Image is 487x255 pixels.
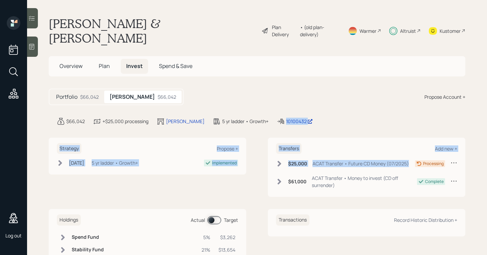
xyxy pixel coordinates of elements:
div: 5 yr ladder • Growth+ [222,118,269,125]
div: Record Historic Distribution + [394,217,457,223]
h6: Transfers [276,143,302,154]
h5: [PERSON_NAME] [110,94,155,100]
div: Warmer [360,27,376,34]
div: $66,042 [66,118,85,125]
span: Invest [126,62,143,70]
div: Altruist [400,27,416,34]
div: Log out [5,232,22,239]
h6: Strategy [57,143,82,154]
div: Target [224,216,238,224]
div: [PERSON_NAME] [166,118,205,125]
div: $66,042 [158,93,176,100]
div: 10100432 [286,118,313,125]
div: Processing [423,161,444,167]
div: 21% [201,246,210,253]
div: Propose Account + [424,93,465,100]
h5: Portfolio [56,94,77,100]
div: Kustomer [440,27,461,34]
h6: $61,000 [288,179,306,185]
div: Plan Delivery [272,24,297,38]
span: Plan [99,62,110,70]
div: $66,042 [80,93,99,100]
div: $3,262 [218,234,235,241]
div: Propose + [217,145,238,152]
div: 5 yr ladder • Growth+ [92,159,138,166]
div: ACAT Transfer • Money to invest (CD off surrender) [312,175,417,189]
div: +$25,000 processing [102,118,148,125]
div: Implemented [212,160,237,166]
span: Spend & Save [159,62,192,70]
div: 5% [201,234,210,241]
h6: Stability Fund [72,247,104,253]
h6: $25,000 [288,161,307,167]
h6: Spend Fund [72,234,104,240]
h1: [PERSON_NAME] & [PERSON_NAME] [49,16,256,45]
div: ACAT Transfer • Future CD Money (07/2025) [312,160,409,167]
span: Overview [60,62,83,70]
div: $13,654 [218,246,235,253]
div: • (old plan-delivery) [300,24,340,38]
div: Actual [191,216,205,224]
div: Complete [425,179,444,185]
div: Add new + [435,145,457,152]
h6: Holdings [57,214,81,226]
div: [DATE] [69,159,84,166]
h6: Transactions [276,214,309,226]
